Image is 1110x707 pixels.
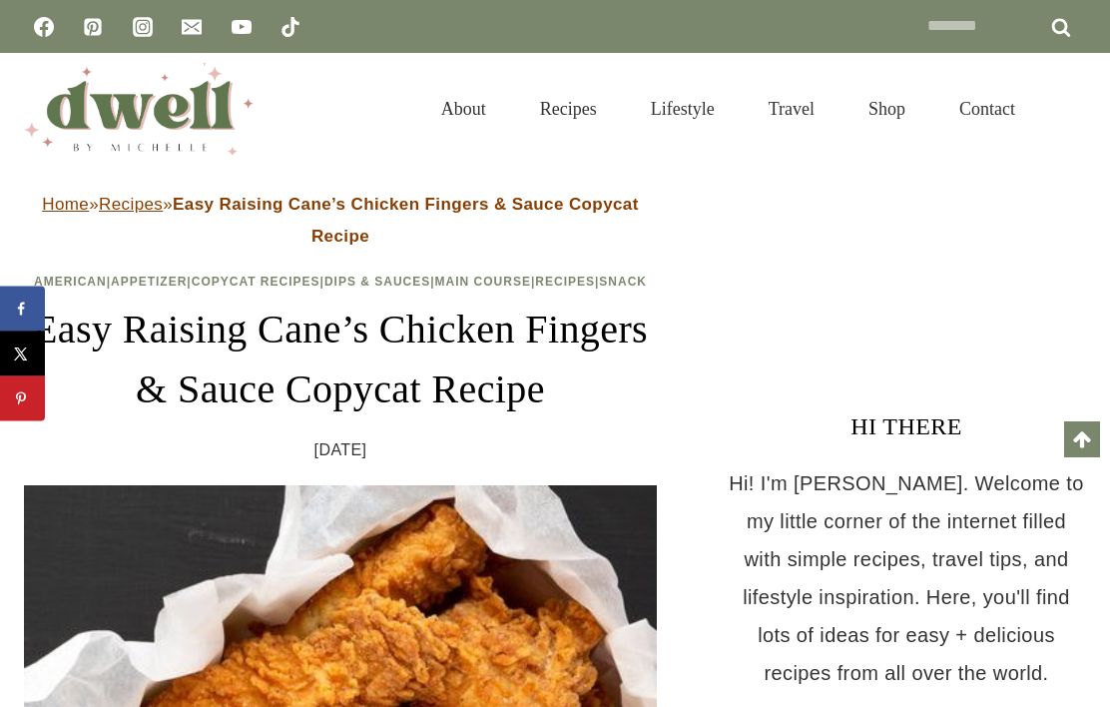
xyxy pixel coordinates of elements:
strong: Easy Raising Cane’s Chicken Fingers & Sauce Copycat Recipe [173,195,639,246]
a: Recipes [99,195,163,214]
span: | | | | | | [34,275,647,289]
h1: Easy Raising Cane’s Chicken Fingers & Sauce Copycat Recipe [24,300,657,419]
a: Copycat Recipes [192,275,320,289]
a: Recipes [513,74,624,144]
a: Email [172,7,212,47]
a: Contact [932,74,1042,144]
button: View Search Form [1052,92,1086,126]
a: Shop [841,74,932,144]
img: DWELL by michelle [24,63,254,155]
a: Appetizer [111,275,187,289]
a: TikTok [271,7,310,47]
a: Travel [742,74,841,144]
nav: Primary Navigation [414,74,1042,144]
time: [DATE] [314,435,367,465]
a: Recipes [535,275,595,289]
a: Dips & Sauces [324,275,430,289]
a: Instagram [123,7,163,47]
a: Home [42,195,89,214]
a: Pinterest [73,7,113,47]
a: Snack [599,275,647,289]
a: Facebook [24,7,64,47]
p: Hi! I'm [PERSON_NAME]. Welcome to my little corner of the internet filled with simple recipes, tr... [727,464,1086,692]
a: Lifestyle [624,74,742,144]
a: Main Course [435,275,531,289]
a: YouTube [222,7,262,47]
a: Scroll to top [1064,421,1100,457]
a: About [414,74,513,144]
a: American [34,275,107,289]
span: » » [42,195,639,246]
h3: HI THERE [727,408,1086,444]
